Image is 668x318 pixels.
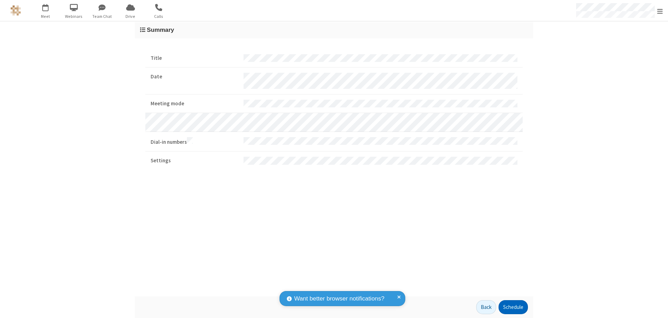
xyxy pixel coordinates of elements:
strong: Dial-in numbers [151,137,238,146]
button: Back [476,300,496,314]
strong: Title [151,54,238,62]
strong: Settings [151,157,238,165]
strong: Date [151,73,238,81]
span: Meet [32,13,59,20]
span: Team Chat [89,13,115,20]
span: Webinars [61,13,87,20]
span: Want better browser notifications? [294,294,384,303]
strong: Meeting mode [151,100,238,108]
img: QA Selenium DO NOT DELETE OR CHANGE [10,5,21,16]
span: Summary [147,26,174,33]
span: Drive [117,13,144,20]
button: Schedule [499,300,528,314]
span: Calls [146,13,172,20]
